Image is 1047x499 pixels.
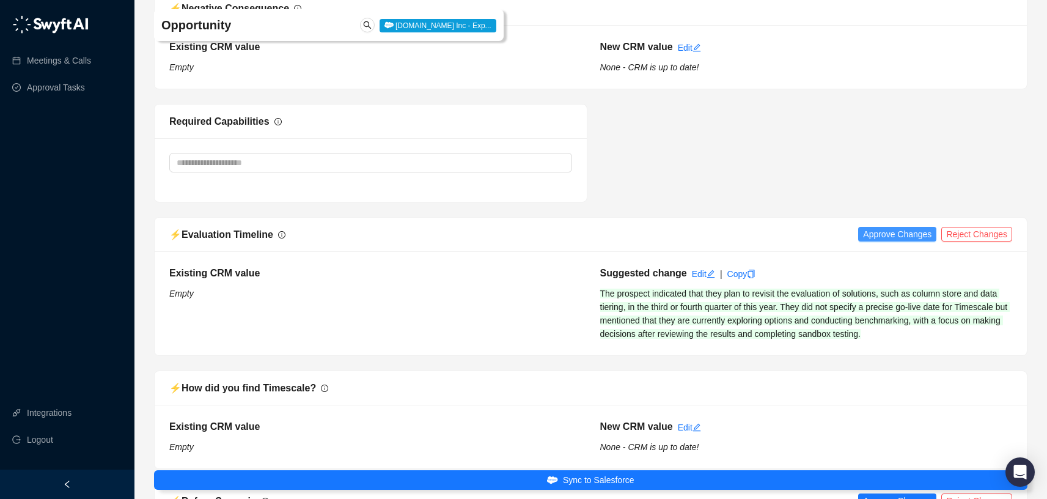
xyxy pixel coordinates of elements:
span: The prospect indicated that they plan to revisit the evaluation of solutions, such as column stor... [600,289,1010,339]
div: | [720,267,722,281]
span: edit [692,43,701,52]
div: Required Capabilities [169,114,270,129]
span: [DOMAIN_NAME] Inc - Exp... [380,19,496,32]
span: copy [747,270,755,278]
span: Reject Changes [946,227,1007,241]
h5: New CRM value [600,420,673,434]
span: ⚡️ How did you find Timescale? [169,383,316,393]
span: info-circle [321,385,328,392]
i: None - CRM is up to date! [600,442,699,452]
span: edit [692,423,701,432]
h5: Existing CRM value [169,266,582,281]
span: left [63,480,72,489]
div: Open Intercom Messenger [1005,457,1035,487]
span: ⚡️ Evaluation Timeline [169,229,273,240]
span: search [363,21,372,29]
span: Approve Changes [863,227,931,241]
h5: Suggested change [600,266,687,281]
h5: Existing CRM value [169,420,582,434]
h5: Existing CRM value [169,40,582,54]
i: Empty [169,62,194,72]
a: Approval Tasks [27,75,85,100]
span: Logout [27,427,53,452]
span: edit [707,270,715,278]
a: Edit [692,269,715,279]
button: Reject Changes [941,227,1012,242]
span: logout [12,435,21,444]
span: info-circle [274,118,282,125]
a: Integrations [27,401,72,425]
span: info-circle [294,5,301,12]
i: None - CRM is up to date! [600,62,699,72]
button: Sync to Salesforce [154,470,1027,490]
a: Meetings & Calls [27,48,91,73]
button: Approve Changes [858,227,936,242]
i: Empty [169,442,194,452]
a: Edit [678,43,701,53]
i: Empty [169,289,194,298]
h4: Opportunity [161,17,353,34]
h5: New CRM value [600,40,673,54]
span: info-circle [278,231,285,238]
img: logo-05li4sbe.png [12,15,89,34]
a: Edit [678,423,701,432]
a: [DOMAIN_NAME] Inc - Exp... [380,20,496,30]
textarea: Required Capabilities [169,153,572,172]
a: Copy [727,269,756,279]
span: Sync to Salesforce [563,473,634,487]
span: ⚡️ Negative Consequence [169,3,289,13]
